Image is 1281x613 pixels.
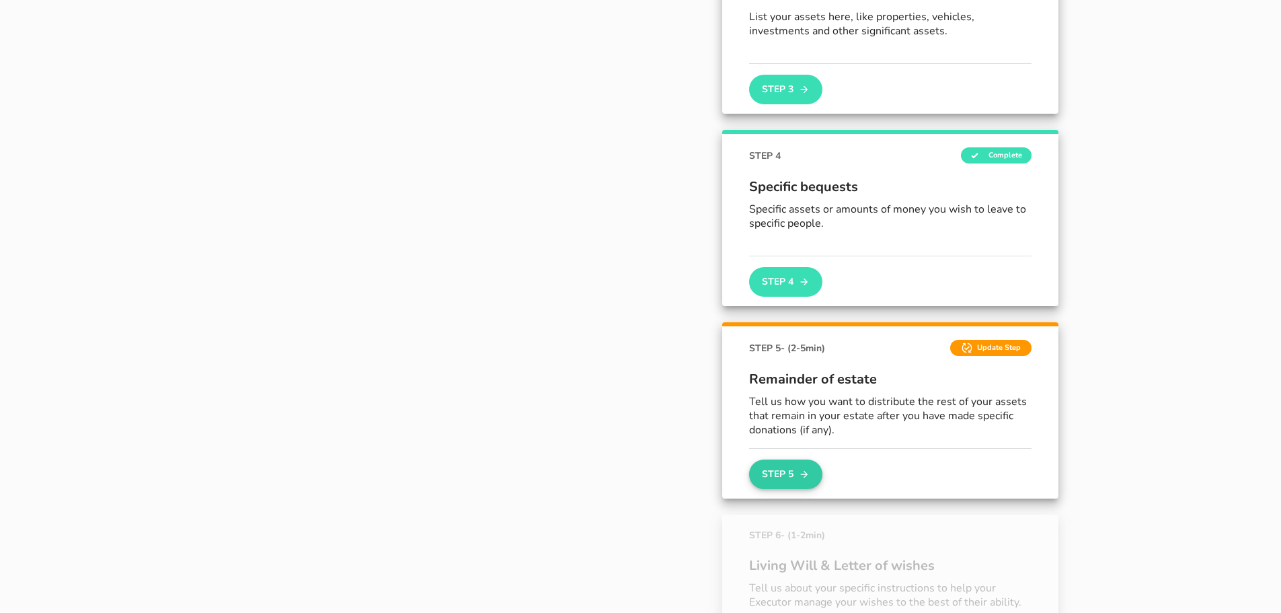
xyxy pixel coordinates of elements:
span: Complete [961,147,1032,164]
button: Step 5 [749,460,822,489]
span: Update Step [950,340,1032,356]
span: STEP 5 [749,341,825,355]
p: Tell us how you want to distribute the rest of your assets that remain in your estate after you h... [749,395,1032,437]
p: List your assets here, like properties, vehicles, investments and other significant assets. [749,10,1032,38]
p: Specific assets or amounts of money you wish to leave to specific people. [749,203,1032,231]
button: Step 3 [749,75,822,104]
span: Living Will & Letter of wishes [749,556,1032,576]
span: Specific bequests [749,177,1032,197]
img: Sync Circle Icon [961,342,973,354]
span: Remainder of estate [749,369,1032,390]
p: Tell us about your specific instructions to help your Executor manage your wishes to the best of ... [749,581,1032,610]
span: STEP 4 [749,149,781,163]
button: Step 4 [749,267,822,297]
span: - (2-5min) [781,342,825,355]
span: - (1-2min) [781,529,825,542]
span: STEP 6 [749,528,825,542]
